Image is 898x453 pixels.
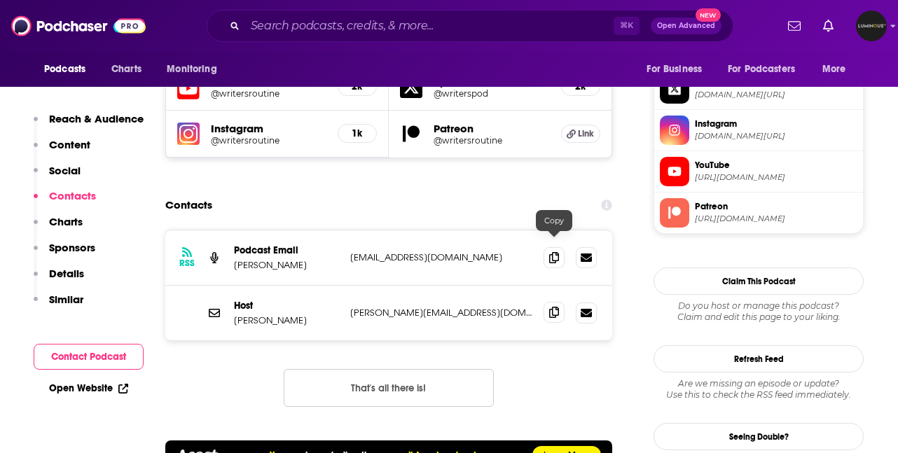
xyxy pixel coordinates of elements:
[350,251,532,263] p: [EMAIL_ADDRESS][DOMAIN_NAME]
[165,192,212,218] h2: Contacts
[822,60,846,79] span: More
[651,18,721,34] button: Open AdvancedNew
[350,307,532,319] p: [PERSON_NAME][EMAIL_ADDRESS][DOMAIN_NAME]
[728,60,795,79] span: For Podcasters
[111,60,141,79] span: Charts
[49,382,128,394] a: Open Website
[695,118,857,130] span: Instagram
[536,210,572,231] div: Copy
[660,116,857,145] a: Instagram[DOMAIN_NAME][URL]
[207,10,733,42] div: Search podcasts, credits, & more...
[719,56,815,83] button: open menu
[49,189,96,202] p: Contacts
[245,15,614,37] input: Search podcasts, credits, & more...
[856,11,887,41] span: Logged in as LuminousPR
[434,135,550,146] a: @writersroutine
[211,135,326,146] a: @writersroutine
[49,215,83,228] p: Charts
[34,267,84,293] button: Details
[44,60,85,79] span: Podcasts
[34,164,81,190] button: Social
[660,198,857,228] a: Patreon[URL][DOMAIN_NAME]
[657,22,715,29] span: Open Advanced
[695,90,857,100] span: twitter.com/writerspod
[660,157,857,186] a: YouTube[URL][DOMAIN_NAME]
[695,131,857,141] span: instagram.com/writersroutine
[654,345,864,372] button: Refresh Feed
[654,423,864,450] a: Seeing Double?
[813,56,864,83] button: open menu
[434,88,550,99] a: @writerspod
[11,13,146,39] img: Podchaser - Follow, Share and Rate Podcasts
[654,267,864,295] button: Claim This Podcast
[696,8,721,22] span: New
[695,172,857,183] span: https://www.youtube.com/@writersroutine
[782,14,806,38] a: Show notifications dropdown
[34,138,90,164] button: Content
[284,369,494,407] button: Nothing here.
[654,300,864,312] span: Do you host or manage this podcast?
[49,138,90,151] p: Content
[234,259,339,271] p: [PERSON_NAME]
[49,112,144,125] p: Reach & Audience
[234,244,339,256] p: Podcast Email
[234,314,339,326] p: [PERSON_NAME]
[695,200,857,213] span: Patreon
[179,258,195,269] h3: RSS
[817,14,839,38] a: Show notifications dropdown
[614,17,640,35] span: ⌘ K
[654,300,864,323] div: Claim and edit this page to your liking.
[561,125,600,143] a: Link
[350,127,365,139] h5: 1k
[647,60,702,79] span: For Business
[34,56,104,83] button: open menu
[434,122,550,135] h5: Patreon
[167,60,216,79] span: Monitoring
[211,88,326,99] a: @writersroutine
[211,122,326,135] h5: Instagram
[49,164,81,177] p: Social
[49,241,95,254] p: Sponsors
[49,267,84,280] p: Details
[102,56,150,83] a: Charts
[49,293,83,306] p: Similar
[695,159,857,172] span: YouTube
[34,215,83,241] button: Charts
[856,11,887,41] img: User Profile
[34,293,83,319] button: Similar
[157,56,235,83] button: open menu
[637,56,719,83] button: open menu
[34,189,96,215] button: Contacts
[34,241,95,267] button: Sponsors
[34,344,144,370] button: Contact Podcast
[177,123,200,145] img: iconImage
[695,214,857,224] span: https://www.patreon.com/writersroutine
[660,74,857,104] a: X/Twitter[DOMAIN_NAME][URL]
[578,128,594,139] span: Link
[34,112,144,138] button: Reach & Audience
[234,300,339,312] p: Host
[654,378,864,400] div: Are we missing an episode or update? Use this to check the RSS feed immediately.
[856,11,887,41] button: Show profile menu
